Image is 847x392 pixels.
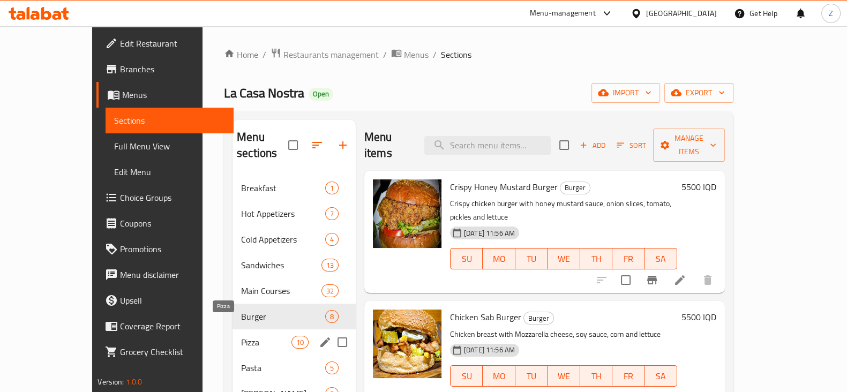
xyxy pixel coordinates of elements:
[524,312,553,325] span: Burger
[304,132,330,158] span: Sort sections
[520,251,543,267] span: TU
[664,83,733,103] button: export
[325,310,339,323] div: items
[646,7,717,19] div: [GEOGRAPHIC_DATA]
[233,175,356,201] div: Breakfast1
[241,259,321,272] span: Sandwiches
[98,375,124,389] span: Version:
[681,179,716,194] h6: 5500 IQD
[552,251,575,267] span: WE
[114,165,225,178] span: Edit Menu
[326,235,338,245] span: 4
[120,217,225,230] span: Coupons
[404,48,429,61] span: Menus
[233,278,356,304] div: Main Courses32
[617,139,646,152] span: Sort
[322,260,338,270] span: 13
[560,182,590,194] span: Burger
[322,286,338,296] span: 32
[96,210,234,236] a: Coupons
[263,48,266,61] li: /
[424,136,551,155] input: search
[530,7,596,20] div: Menu-management
[575,137,610,154] button: Add
[271,48,379,62] a: Restaurants management
[106,133,234,159] a: Full Menu View
[120,243,225,255] span: Promotions
[523,312,554,325] div: Burger
[450,328,677,341] p: Chicken breast with Mozzarella cheese, soy sauce, corn and lettuce
[233,227,356,252] div: Cold Appetizers4
[662,132,716,159] span: Manage items
[578,139,607,152] span: Add
[614,137,649,154] button: Sort
[695,267,721,293] button: delete
[321,259,339,272] div: items
[450,197,677,224] p: Crispy chicken burger with honey mustard sauce, onion slices, tomato, pickles and lettuce
[483,365,515,387] button: MO
[681,310,716,325] h6: 5500 IQD
[96,288,234,313] a: Upsell
[283,48,379,61] span: Restaurants management
[96,339,234,365] a: Grocery Checklist
[548,248,580,269] button: WE
[460,228,519,238] span: [DATE] 11:56 AM
[455,368,478,384] span: SU
[122,88,225,101] span: Menus
[241,284,321,297] span: Main Courses
[241,233,325,246] span: Cold Appetizers
[584,368,608,384] span: TH
[325,361,339,374] div: items
[120,191,225,204] span: Choice Groups
[96,82,234,108] a: Menus
[373,179,441,248] img: Crispy Honey Mustard Burger
[241,207,325,220] span: Hot Appetizers
[483,248,515,269] button: MO
[96,31,234,56] a: Edit Restaurant
[233,252,356,278] div: Sandwiches13
[460,345,519,355] span: [DATE] 11:56 AM
[241,182,325,194] span: Breakfast
[224,48,733,62] nav: breadcrumb
[317,334,333,350] button: edit
[96,56,234,82] a: Branches
[580,365,612,387] button: TH
[487,251,511,267] span: MO
[639,267,665,293] button: Branch-specific-item
[600,86,651,100] span: import
[645,248,677,269] button: SA
[450,365,483,387] button: SU
[450,309,521,325] span: Chicken Sab Burger
[292,337,308,348] span: 10
[224,81,304,105] span: La Casa Nostra
[325,182,339,194] div: items
[120,63,225,76] span: Branches
[237,129,288,161] h2: Menu sections
[487,368,511,384] span: MO
[649,251,673,267] span: SA
[515,248,548,269] button: TU
[241,310,325,323] span: Burger
[580,248,612,269] button: TH
[673,86,725,100] span: export
[441,48,471,61] span: Sections
[96,236,234,262] a: Promotions
[291,336,309,349] div: items
[96,185,234,210] a: Choice Groups
[548,365,580,387] button: WE
[326,312,338,322] span: 8
[120,37,225,50] span: Edit Restaurant
[120,268,225,281] span: Menu disclaimer
[552,368,575,384] span: WE
[450,179,558,195] span: Crispy Honey Mustard Burger
[325,233,339,246] div: items
[233,201,356,227] div: Hot Appetizers7
[364,129,411,161] h2: Menu items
